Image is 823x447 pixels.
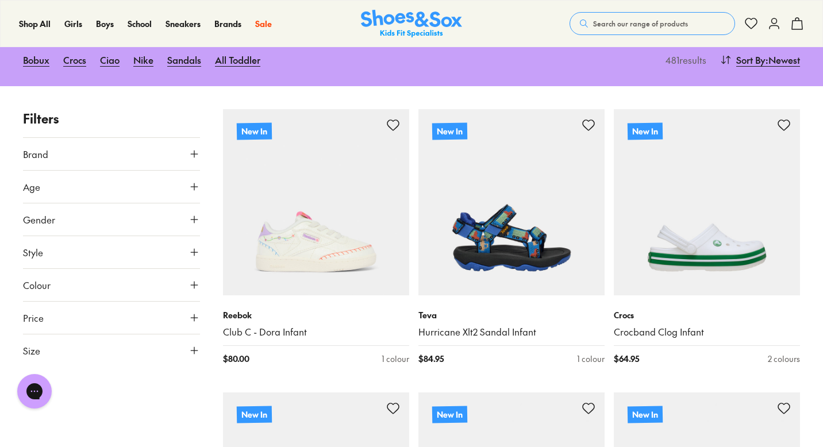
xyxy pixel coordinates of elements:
[418,309,605,321] p: Teva
[23,138,200,170] button: Brand
[23,213,55,226] span: Gender
[661,53,706,67] p: 481 results
[64,18,82,30] a: Girls
[63,47,86,72] a: Crocs
[23,109,200,128] p: Filters
[19,18,51,30] a: Shop All
[720,47,800,72] button: Sort By:Newest
[614,109,800,295] a: New In
[166,18,201,29] span: Sneakers
[128,18,152,30] a: School
[23,245,43,259] span: Style
[23,269,200,301] button: Colour
[418,353,444,365] span: $ 84.95
[255,18,272,29] span: Sale
[23,47,49,72] a: Bobux
[570,12,735,35] button: Search our range of products
[23,236,200,268] button: Style
[215,47,260,72] a: All Toddler
[736,53,766,67] span: Sort By
[214,18,241,29] span: Brands
[223,109,409,295] a: New In
[133,47,153,72] a: Nike
[166,18,201,30] a: Sneakers
[96,18,114,29] span: Boys
[223,309,409,321] p: Reebok
[223,326,409,338] a: Club C - Dora Infant
[128,18,152,29] span: School
[418,109,605,295] a: New In
[593,18,688,29] span: Search our range of products
[23,171,200,203] button: Age
[237,122,272,140] p: New In
[23,180,40,194] span: Age
[577,353,605,365] div: 1 colour
[237,406,272,423] p: New In
[214,18,241,30] a: Brands
[23,278,51,292] span: Colour
[96,18,114,30] a: Boys
[432,406,467,423] p: New In
[614,353,639,365] span: $ 64.95
[766,53,800,67] span: : Newest
[19,18,51,29] span: Shop All
[167,47,201,72] a: Sandals
[223,353,249,365] span: $ 80.00
[418,326,605,338] a: Hurricane Xlt2 Sandal Infant
[23,147,48,161] span: Brand
[11,370,57,413] iframe: Gorgias live chat messenger
[382,353,409,365] div: 1 colour
[100,47,120,72] a: Ciao
[23,302,200,334] button: Price
[614,309,800,321] p: Crocs
[628,122,663,140] p: New In
[255,18,272,30] a: Sale
[432,122,467,140] p: New In
[23,311,44,325] span: Price
[361,10,462,38] a: Shoes & Sox
[361,10,462,38] img: SNS_Logo_Responsive.svg
[23,334,200,367] button: Size
[23,203,200,236] button: Gender
[64,18,82,29] span: Girls
[628,406,663,423] p: New In
[768,353,800,365] div: 2 colours
[23,344,40,357] span: Size
[614,326,800,338] a: Crocband Clog Infant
